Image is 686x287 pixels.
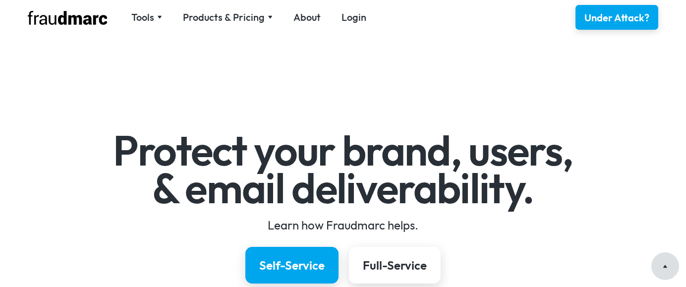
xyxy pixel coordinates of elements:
div: Under Attack? [584,11,649,25]
a: Login [342,10,366,24]
div: Self-Service [259,257,325,273]
div: Tools [131,10,162,24]
a: Under Attack? [575,5,658,30]
div: Tools [131,10,154,24]
h1: Protect your brand, users, & email deliverability. [56,132,631,207]
a: About [293,10,321,24]
a: Self-Service [245,247,339,284]
a: Full-Service [349,247,441,284]
div: Products & Pricing [183,10,265,24]
div: Products & Pricing [183,10,273,24]
div: Learn how Fraudmarc helps. [56,217,631,233]
div: Full-Service [363,257,427,273]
